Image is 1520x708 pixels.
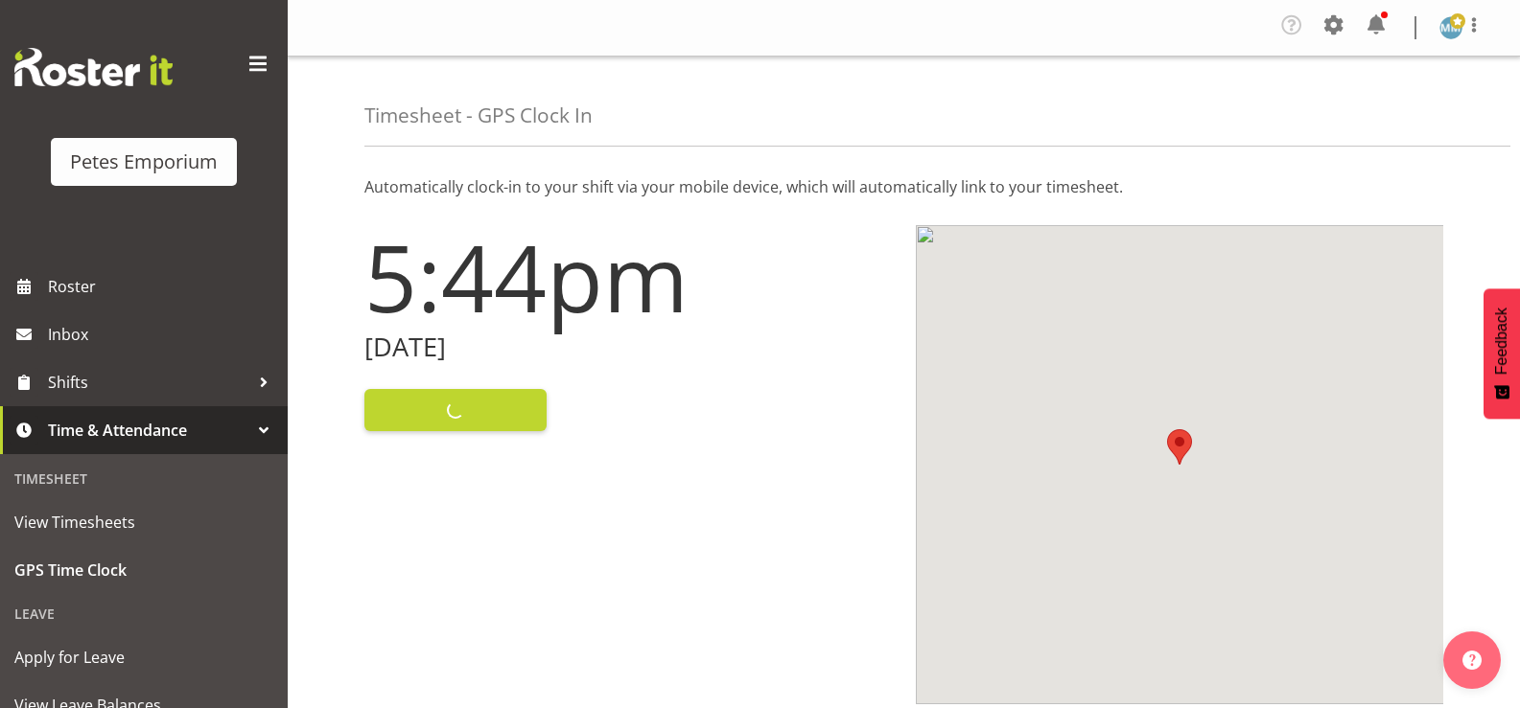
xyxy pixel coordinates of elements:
[5,498,283,546] a: View Timesheets
[5,459,283,498] div: Timesheet
[364,225,893,329] h1: 5:44pm
[70,148,218,176] div: Petes Emporium
[1493,308,1510,375] span: Feedback
[5,594,283,633] div: Leave
[48,416,249,445] span: Time & Attendance
[364,332,893,362] h2: [DATE]
[48,368,249,397] span: Shifts
[364,104,593,126] h4: Timesheet - GPS Clock In
[1484,288,1520,419] button: Feedback - Show survey
[14,508,273,537] span: View Timesheets
[5,633,283,681] a: Apply for Leave
[1462,651,1482,670] img: help-xxl-2.png
[14,556,273,584] span: GPS Time Clock
[48,272,278,301] span: Roster
[364,175,1443,198] p: Automatically clock-in to your shift via your mobile device, which will automatically link to you...
[48,320,278,349] span: Inbox
[5,546,283,594] a: GPS Time Clock
[14,48,173,86] img: Rosterit website logo
[14,643,273,672] span: Apply for Leave
[1439,16,1462,39] img: mandy-mosley3858.jpg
